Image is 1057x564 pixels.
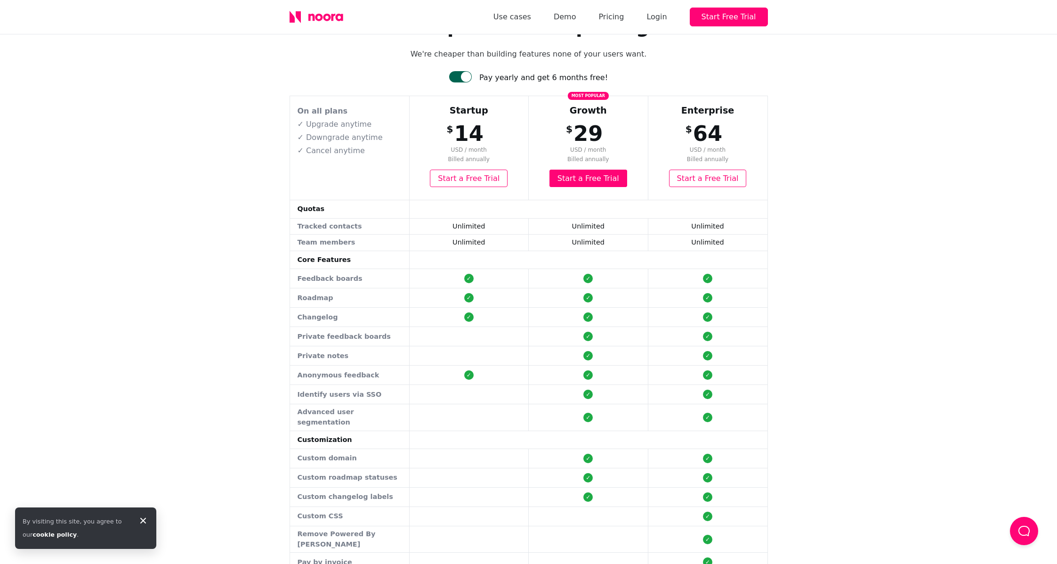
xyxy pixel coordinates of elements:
a: Start a Free Trial [549,170,627,187]
div: ✓ [703,370,712,380]
td: Tracked contacts [290,218,410,235]
td: Unlimited [648,218,767,235]
div: ✓ [703,492,712,502]
div: ✓ [703,390,712,399]
button: Load Chat [1010,517,1038,545]
td: Custom changelog labels [290,488,410,507]
a: cookie policy [32,531,77,538]
strong: On all plans [298,106,348,115]
td: Team members [290,235,410,251]
td: Unlimited [529,235,648,251]
td: Changelog [290,308,410,327]
span: USD / month [529,146,647,154]
span: 14 [454,121,484,146]
td: Custom roadmap statuses [290,468,410,488]
td: Quotas [290,200,410,218]
p: ✓ Upgrade anytime [298,119,402,130]
span: Billed annually [410,155,528,163]
div: ✓ [583,473,593,482]
td: Unlimited [409,235,529,251]
div: ✓ [703,332,712,341]
td: Unlimited [409,218,529,235]
div: ✓ [703,454,712,463]
div: ✓ [583,492,593,502]
div: ✓ [464,293,474,302]
td: Remove Powered By [PERSON_NAME] [290,526,410,553]
td: Advanced user segmentation [290,404,410,431]
a: Use cases [493,10,531,24]
div: ✓ [583,293,593,302]
span: Most popular [568,92,609,100]
div: ✓ [464,312,474,322]
div: Login [646,10,667,24]
p: ✓ Downgrade anytime [298,132,402,143]
td: Private feedback boards [290,327,410,346]
div: ✓ [703,351,712,360]
div: ✓ [583,454,593,463]
button: Start Free Trial [690,8,768,26]
div: Enterprise [649,104,767,118]
div: ✓ [703,512,712,521]
div: ✓ [464,370,474,380]
span: $ [686,122,692,136]
div: ✓ [583,274,593,283]
td: Unlimited [529,218,648,235]
span: Billed annually [649,155,767,163]
div: ✓ [703,293,712,302]
td: Private notes [290,346,410,366]
td: Feedback boards [290,269,410,288]
td: Custom domain [290,449,410,468]
span: 29 [573,121,603,146]
a: Demo [554,10,576,24]
div: ✓ [703,413,712,422]
span: USD / month [649,146,767,154]
a: Start a Free Trial [669,170,747,187]
div: ✓ [703,473,712,482]
span: 64 [693,121,722,146]
div: ✓ [583,413,593,422]
div: ✓ [703,274,712,283]
td: Custom CSS [290,507,410,526]
div: ✓ [583,390,593,399]
p: ✓ Cancel anytime [298,145,402,156]
div: ✓ [703,535,712,544]
p: We're cheaper than building features none of your users want. [290,49,768,60]
div: Growth [529,104,647,118]
div: ✓ [583,351,593,360]
div: ✓ [703,312,712,322]
div: By visiting this site, you agree to our . [23,515,130,541]
div: Pay yearly and get 6 months free! [479,71,608,84]
td: Customization [290,431,410,449]
a: Pricing [598,10,624,24]
td: Unlimited [648,235,767,251]
td: Anonymous feedback [290,366,410,385]
div: ✓ [583,370,593,380]
span: USD / month [410,146,528,154]
div: Startup [410,104,528,118]
div: ✓ [583,312,593,322]
div: ✓ [464,274,474,283]
span: Billed annually [529,155,647,163]
a: Start a Free Trial [430,170,508,187]
span: $ [566,122,573,136]
span: $ [447,122,453,136]
td: Roadmap [290,288,410,308]
div: ✓ [583,332,593,341]
td: Identify users via SSO [290,385,410,404]
td: Core Features [290,251,410,269]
